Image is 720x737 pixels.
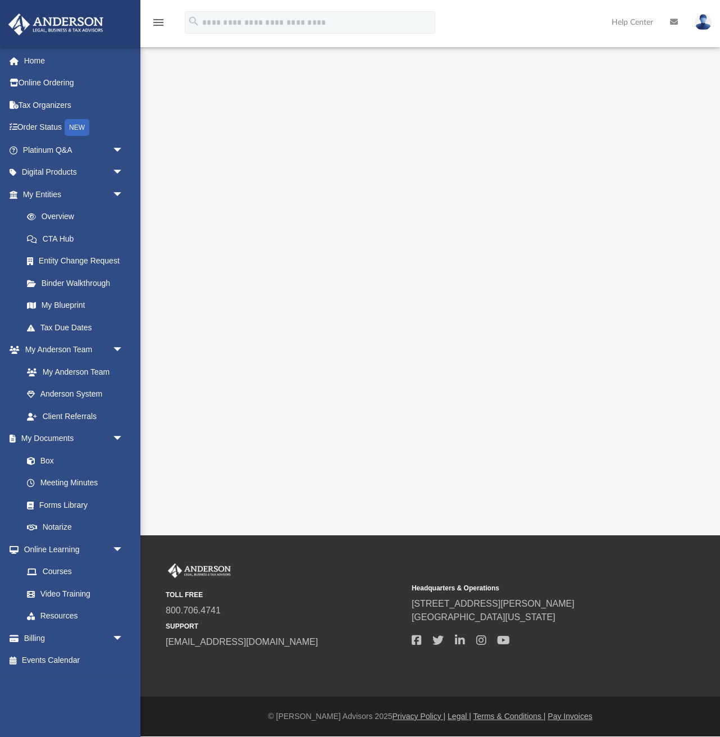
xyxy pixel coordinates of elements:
a: Terms & Conditions | [473,712,546,721]
span: arrow_drop_down [112,183,135,206]
a: My Anderson Team [16,361,129,383]
a: Forms Library [16,494,129,516]
img: User Pic [695,14,712,30]
a: [GEOGRAPHIC_DATA][US_STATE] [412,612,555,622]
span: arrow_drop_down [112,339,135,362]
i: search [188,15,200,28]
a: Privacy Policy | [393,712,446,721]
a: Online Learningarrow_drop_down [8,538,135,561]
a: Billingarrow_drop_down [8,627,140,649]
small: SUPPORT [166,621,404,631]
a: Order StatusNEW [8,116,140,139]
a: Home [8,49,140,72]
a: menu [152,21,165,29]
small: Headquarters & Operations [412,583,650,593]
a: Resources [16,605,135,627]
a: [STREET_ADDRESS][PERSON_NAME] [412,599,575,608]
a: My Blueprint [16,294,135,317]
a: Tax Organizers [8,94,140,116]
i: menu [152,16,165,29]
span: arrow_drop_down [112,627,135,650]
a: Box [16,449,129,472]
small: TOLL FREE [166,590,404,600]
span: arrow_drop_down [112,538,135,561]
a: My Anderson Teamarrow_drop_down [8,339,135,361]
a: CTA Hub [16,228,140,250]
img: Anderson Advisors Platinum Portal [5,13,107,35]
a: My Documentsarrow_drop_down [8,427,135,450]
a: Anderson System [16,383,135,406]
a: Events Calendar [8,649,140,672]
a: Video Training [16,583,129,605]
a: Pay Invoices [548,712,592,721]
a: Notarize [16,516,135,539]
a: Courses [16,561,135,583]
img: Anderson Advisors Platinum Portal [166,563,233,578]
a: Binder Walkthrough [16,272,140,294]
div: NEW [65,119,89,136]
div: © [PERSON_NAME] Advisors 2025 [140,711,720,722]
a: Overview [16,206,140,228]
span: arrow_drop_down [112,139,135,162]
a: Entity Change Request [16,250,140,272]
a: My Entitiesarrow_drop_down [8,183,140,206]
a: Online Ordering [8,72,140,94]
a: Platinum Q&Aarrow_drop_down [8,139,140,161]
a: [EMAIL_ADDRESS][DOMAIN_NAME] [166,637,318,647]
a: Meeting Minutes [16,472,135,494]
span: arrow_drop_down [112,427,135,451]
a: 800.706.4741 [166,606,221,615]
a: Legal | [448,712,471,721]
a: Tax Due Dates [16,316,140,339]
a: Client Referrals [16,405,135,427]
a: Digital Productsarrow_drop_down [8,161,140,184]
span: arrow_drop_down [112,161,135,184]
